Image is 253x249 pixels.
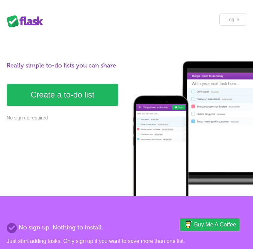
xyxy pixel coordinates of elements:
h1: Really simple to-do lists you can share [7,61,246,70]
div: Flask Lists [7,15,47,27]
img: Buy me a coffee [183,219,192,230]
a: Log in [219,13,246,26]
a: Create a to-do list [7,84,118,106]
p: No sign up required [7,114,246,121]
h2: No sign up. Nothing to install. [7,223,246,232]
span: Buy me a coffee [194,219,236,230]
p: Just start adding tasks. Only sign up if you want to save more than one list. [7,237,246,245]
a: Buy me a coffee [180,218,240,231]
